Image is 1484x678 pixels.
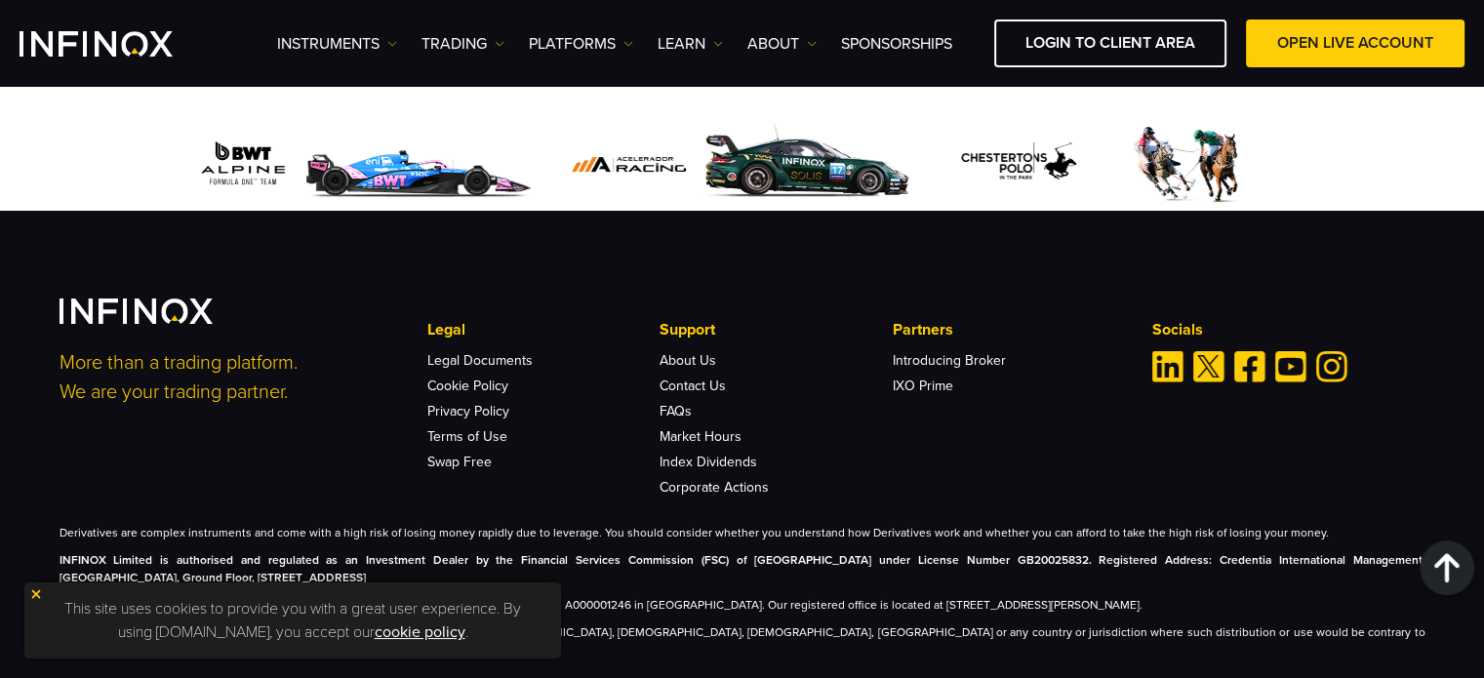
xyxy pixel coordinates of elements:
a: Terms of Use [427,428,507,445]
a: IXO Prime [893,378,953,394]
a: cookie policy [375,622,465,642]
a: Linkedin [1152,351,1183,382]
p: INFINOX Global Limited, trading as INFINOX is a company incorporated under company number: A00000... [60,596,1425,614]
a: Cookie Policy [427,378,508,394]
p: Socials [1152,318,1425,341]
a: Market Hours [660,428,742,445]
a: Index Dividends [660,454,757,470]
p: Support [660,318,892,341]
a: Corporate Actions [660,479,769,496]
a: About Us [660,352,716,369]
p: This site uses cookies to provide you with a great user experience. By using [DOMAIN_NAME], you a... [34,592,551,649]
a: ABOUT [747,32,817,56]
p: The information on this site is not directed at residents of [GEOGRAPHIC_DATA], [DEMOGRAPHIC_DATA... [60,623,1425,658]
a: LOGIN TO CLIENT AREA [994,20,1226,67]
p: More than a trading platform. We are your trading partner. [60,348,401,407]
a: Legal Documents [427,352,533,369]
a: Youtube [1275,351,1306,382]
a: INFINOX Logo [20,31,219,57]
a: Learn [658,32,723,56]
strong: INFINOX Limited is authorised and regulated as an Investment Dealer by the Financial Services Com... [60,553,1425,584]
p: Legal [427,318,660,341]
a: FAQs [660,403,692,419]
p: Derivatives are complex instruments and come with a high risk of losing money rapidly due to leve... [60,524,1425,541]
a: Privacy Policy [427,403,509,419]
p: Partners [893,318,1125,341]
a: Twitter [1193,351,1224,382]
a: Swap Free [427,454,492,470]
a: PLATFORMS [529,32,633,56]
a: OPEN LIVE ACCOUNT [1246,20,1464,67]
a: Contact Us [660,378,726,394]
a: Instagram [1316,351,1347,382]
a: SPONSORSHIPS [841,32,952,56]
a: Facebook [1234,351,1265,382]
a: Instruments [277,32,397,56]
a: Introducing Broker [893,352,1006,369]
a: TRADING [421,32,504,56]
img: yellow close icon [29,587,43,601]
